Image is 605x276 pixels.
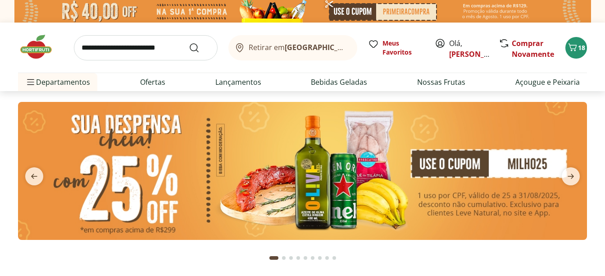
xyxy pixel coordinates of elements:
a: Lançamentos [215,77,261,87]
span: Retirar em [249,43,348,51]
button: previous [18,167,50,185]
a: Açougue e Peixaria [515,77,580,87]
a: [PERSON_NAME] [449,49,508,59]
img: cupom [18,102,587,240]
button: Go to page 2 from fs-carousel [280,247,287,269]
button: Go to page 9 from fs-carousel [331,247,338,269]
button: Current page from fs-carousel [268,247,280,269]
button: Carrinho [565,37,587,59]
button: Go to page 5 from fs-carousel [302,247,309,269]
button: Submit Search [189,42,210,53]
button: Go to page 6 from fs-carousel [309,247,316,269]
button: next [555,167,587,185]
a: Meus Favoritos [368,39,424,57]
button: Go to page 7 from fs-carousel [316,247,323,269]
b: [GEOGRAPHIC_DATA]/[GEOGRAPHIC_DATA] [285,42,437,52]
span: Meus Favoritos [382,39,424,57]
button: Retirar em[GEOGRAPHIC_DATA]/[GEOGRAPHIC_DATA] [228,35,357,60]
a: Ofertas [140,77,165,87]
a: Comprar Novamente [512,38,554,59]
span: Departamentos [25,71,90,93]
button: Go to page 4 from fs-carousel [295,247,302,269]
button: Go to page 3 from fs-carousel [287,247,295,269]
button: Menu [25,71,36,93]
button: Go to page 8 from fs-carousel [323,247,331,269]
a: Bebidas Geladas [311,77,367,87]
a: Nossas Frutas [417,77,465,87]
span: Olá, [449,38,489,60]
input: search [74,35,218,60]
img: Hortifruti [18,33,63,60]
span: 18 [578,43,585,52]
